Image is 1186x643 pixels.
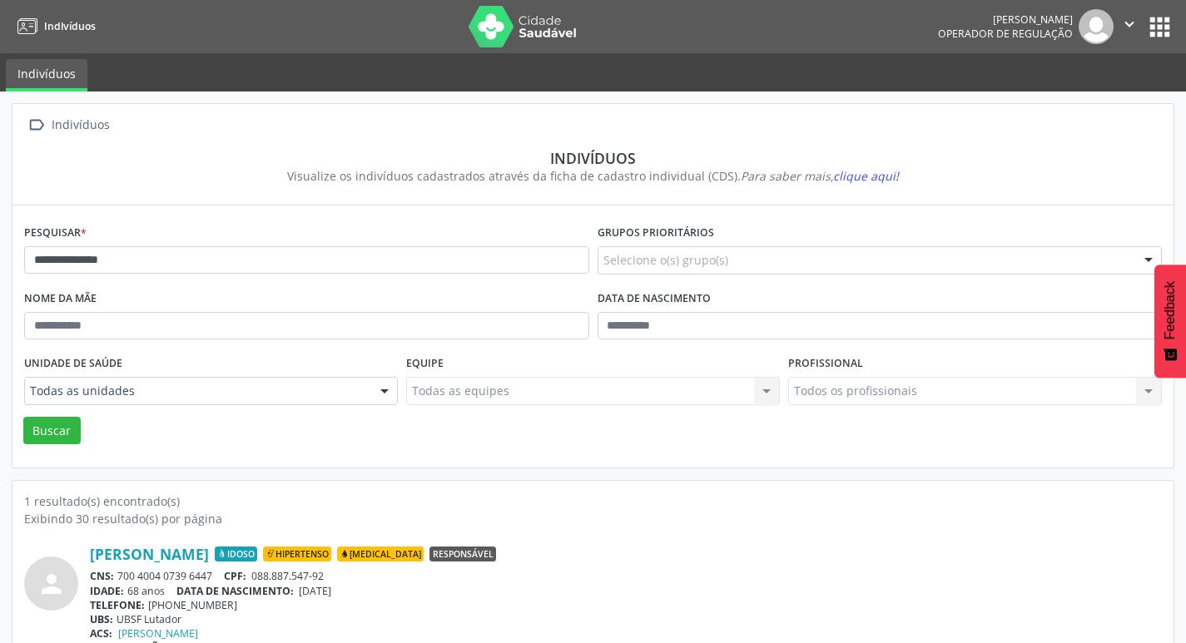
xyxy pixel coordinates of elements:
[90,612,1162,626] div: UBSF Lutador
[90,598,1162,612] div: [PHONE_NUMBER]
[1120,15,1139,33] i: 
[1114,9,1145,44] button: 
[24,220,87,246] label: Pesquisar
[603,251,728,269] span: Selecione o(s) grupo(s)
[176,584,294,598] span: DATA DE NASCIMENTO:
[90,584,124,598] span: IDADE:
[44,19,96,33] span: Indivíduos
[938,27,1073,41] span: Operador de regulação
[1145,12,1174,42] button: apps
[788,351,863,377] label: Profissional
[429,547,496,561] span: Responsável
[23,417,81,445] button: Buscar
[90,598,145,612] span: TELEFONE:
[1154,265,1186,378] button: Feedback - Mostrar pesquisa
[24,510,1162,527] div: Exibindo 30 resultado(s) por página
[24,113,112,137] a:  Indivíduos
[215,547,257,561] span: Idoso
[251,569,324,583] span: 088.887.547-92
[90,626,112,641] span: ACS:
[90,569,114,583] span: CNS:
[12,12,96,40] a: Indivíduos
[90,612,113,626] span: UBS:
[6,59,87,92] a: Indivíduos
[1079,9,1114,44] img: img
[1163,281,1178,339] span: Feedback
[36,167,1150,185] div: Visualize os indivíduos cadastrados através da ficha de cadastro individual (CDS).
[263,547,331,561] span: Hipertenso
[24,286,97,312] label: Nome da mãe
[48,113,112,137] div: Indivíduos
[598,220,714,246] label: Grupos prioritários
[224,569,246,583] span: CPF:
[30,383,364,399] span: Todas as unidades
[24,351,122,377] label: Unidade de saúde
[90,584,1162,598] div: 68 anos
[24,492,1162,510] div: 1 resultado(s) encontrado(s)
[90,569,1162,583] div: 700 4004 0739 6447
[337,547,424,561] span: [MEDICAL_DATA]
[406,351,444,377] label: Equipe
[299,584,331,598] span: [DATE]
[833,168,899,184] span: clique aqui!
[938,12,1073,27] div: [PERSON_NAME]
[36,149,1150,167] div: Indivíduos
[37,569,67,599] i: person
[24,113,48,137] i: 
[598,286,711,312] label: Data de nascimento
[741,168,899,184] i: Para saber mais,
[90,545,209,563] a: [PERSON_NAME]
[118,626,198,641] a: [PERSON_NAME]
